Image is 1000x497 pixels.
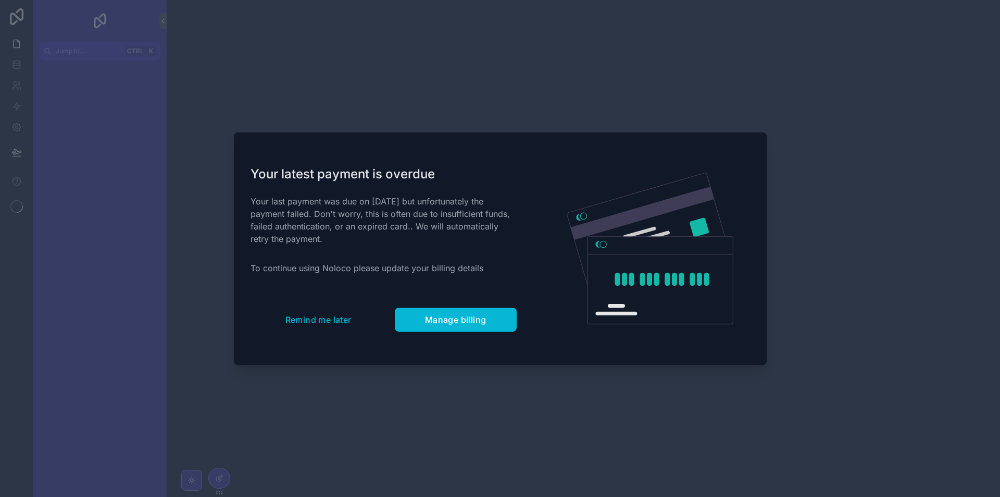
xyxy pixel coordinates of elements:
h1: Your latest payment is overdue [251,166,517,183]
p: Your last payment was due on [DATE] but unfortunately the payment failed. Don't worry, this is of... [251,195,517,245]
p: To continue using Noloco please update your billing details [251,262,517,274]
button: Remind me later [251,308,386,332]
img: Credit card illustration [567,173,733,325]
span: Manage billing [425,314,486,325]
button: Manage billing [395,308,517,332]
span: Remind me later [285,314,352,325]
